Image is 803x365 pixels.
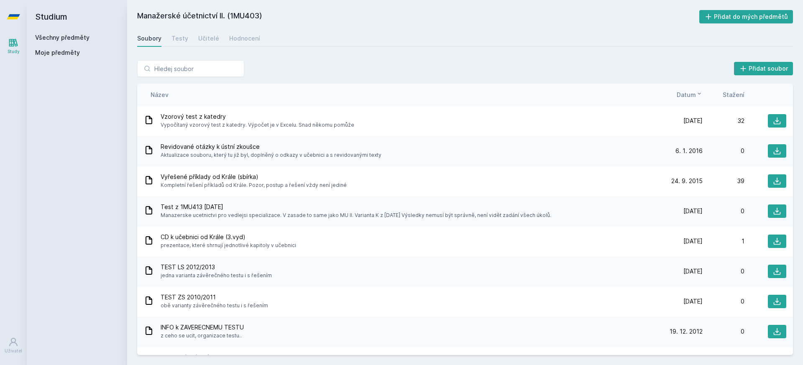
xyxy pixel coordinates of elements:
[35,34,90,41] a: Všechny předměty
[683,297,703,306] span: [DATE]
[161,293,268,301] span: TEST ZS 2010/2011
[699,10,793,23] button: Přidat do mých předmětů
[198,30,219,47] a: Učitelé
[161,173,347,181] span: Vyřešené příklady od Krále (sbírka)
[161,323,244,332] span: INFO k ZAVERECNEMU TESTU
[161,151,381,159] span: Aktualizace souboru, který tu již byl, doplněný o odkazy v učebnici a s revidovanými texty
[161,301,268,310] span: obě varianty závěrečného testu i s řešením
[161,181,347,189] span: Kompletní řešení příkladů od Krále. Pozor, postup a řešení vždy není jediné
[703,267,744,276] div: 0
[229,30,260,47] a: Hodnocení
[137,10,699,23] h2: Manažerské účetnictví II. (1MU403)
[683,267,703,276] span: [DATE]
[161,332,244,340] span: z ceho se ucit, organizace testu..
[703,147,744,155] div: 0
[703,117,744,125] div: 32
[675,147,703,155] span: 6. 1. 2016
[703,297,744,306] div: 0
[683,237,703,245] span: [DATE]
[161,211,551,220] span: Manazerske ucetnictvi pro vedlejsi specializace. V zasade to same jako MU II. Varianta K z [DATE]...
[670,327,703,336] span: 19. 12. 2012
[683,117,703,125] span: [DATE]
[161,203,551,211] span: Test z 1MU413 [DATE]
[5,348,22,354] div: Uživatel
[703,177,744,185] div: 39
[198,34,219,43] div: Učitelé
[171,34,188,43] div: Testy
[161,143,381,151] span: Revidované otázky k ústní zkoušce
[35,48,80,57] span: Moje předměty
[137,60,244,77] input: Hledej soubor
[229,34,260,43] div: Hodnocení
[703,237,744,245] div: 1
[703,207,744,215] div: 0
[161,271,272,280] span: jedna varianta závěrečného testu i s řešením
[703,327,744,336] div: 0
[671,177,703,185] span: 24. 9. 2015
[161,233,296,241] span: CD k učebnici od Krále (3.vyd)
[171,30,188,47] a: Testy
[151,90,169,99] button: Název
[161,241,296,250] span: prezentace, které shrnují jednotlivé kapitoly v učebnici
[734,62,793,75] button: Přidat soubor
[683,207,703,215] span: [DATE]
[161,112,354,121] span: Vzorový test z katedry
[723,90,744,99] button: Stažení
[2,33,25,59] a: Study
[677,90,696,99] span: Datum
[137,30,161,47] a: Soubory
[161,263,272,271] span: TEST LS 2012/2013
[161,121,354,129] span: Vypočítaný vzorový test z katedry. Výpočet je v Excelu. Snad někomu pomůže
[161,353,252,362] span: Vyřešená sbírka (2. a 3. kapitola)
[8,48,20,55] div: Study
[137,34,161,43] div: Soubory
[2,333,25,358] a: Uživatel
[677,90,703,99] button: Datum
